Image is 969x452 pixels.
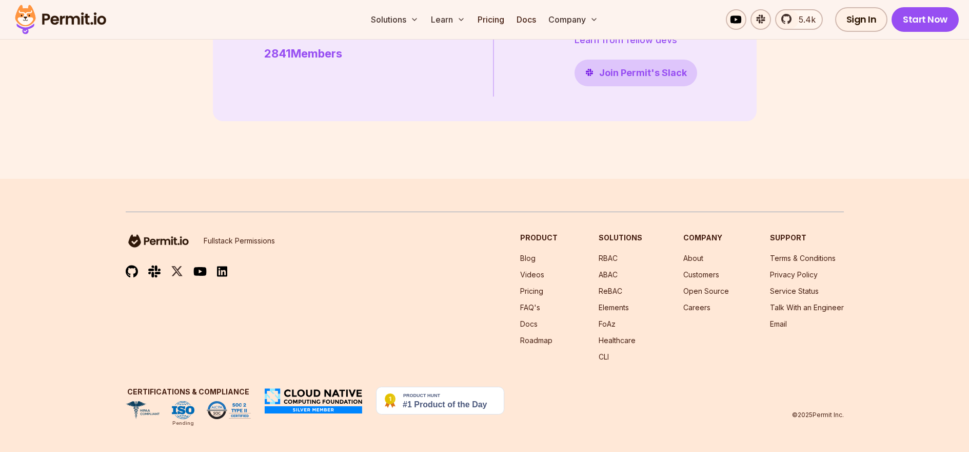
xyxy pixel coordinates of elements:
[193,266,207,277] img: youtube
[512,9,540,30] a: Docs
[599,270,618,279] a: ABAC
[126,387,251,397] h3: Certifications & Compliance
[520,336,552,345] a: Roadmap
[892,7,959,32] a: Start Now
[683,233,729,243] h3: Company
[520,303,540,312] a: FAQ's
[599,336,636,345] a: Healthcare
[770,254,836,262] a: Terms & Conditions
[770,303,844,312] a: Talk With an Engineer
[520,319,538,328] a: Docs
[520,270,544,279] a: Videos
[599,319,616,328] a: FoAz
[427,9,469,30] button: Learn
[126,401,160,420] img: HIPAA
[520,254,536,262] a: Blog
[770,319,787,328] a: Email
[473,9,508,30] a: Pricing
[126,265,138,278] img: github
[264,45,412,62] p: 2841 Members
[683,270,719,279] a: Customers
[599,233,642,243] h3: Solutions
[520,287,543,295] a: Pricing
[126,233,191,249] img: logo
[683,254,703,262] a: About
[770,233,844,243] h3: Support
[792,411,844,419] p: © 2025 Permit Inc.
[599,254,618,262] a: RBAC
[599,287,622,295] a: ReBAC
[171,265,183,278] img: twitter
[172,401,194,420] img: ISO
[770,287,819,295] a: Service Status
[148,265,161,278] img: slack
[172,419,194,427] div: Pending
[683,303,710,312] a: Careers
[520,233,558,243] h3: Product
[207,401,251,420] img: SOC
[376,387,504,415] img: Permit.io - Never build permissions again | Product Hunt
[599,352,609,361] a: CLI
[217,266,227,277] img: linkedin
[599,303,629,312] a: Elements
[770,270,818,279] a: Privacy Policy
[835,7,888,32] a: Sign In
[775,9,823,30] a: 5.4k
[10,2,111,37] img: Permit logo
[544,9,602,30] button: Company
[204,236,275,246] p: Fullstack Permissions
[683,287,729,295] a: Open Source
[793,13,816,26] span: 5.4k
[367,9,423,30] button: Solutions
